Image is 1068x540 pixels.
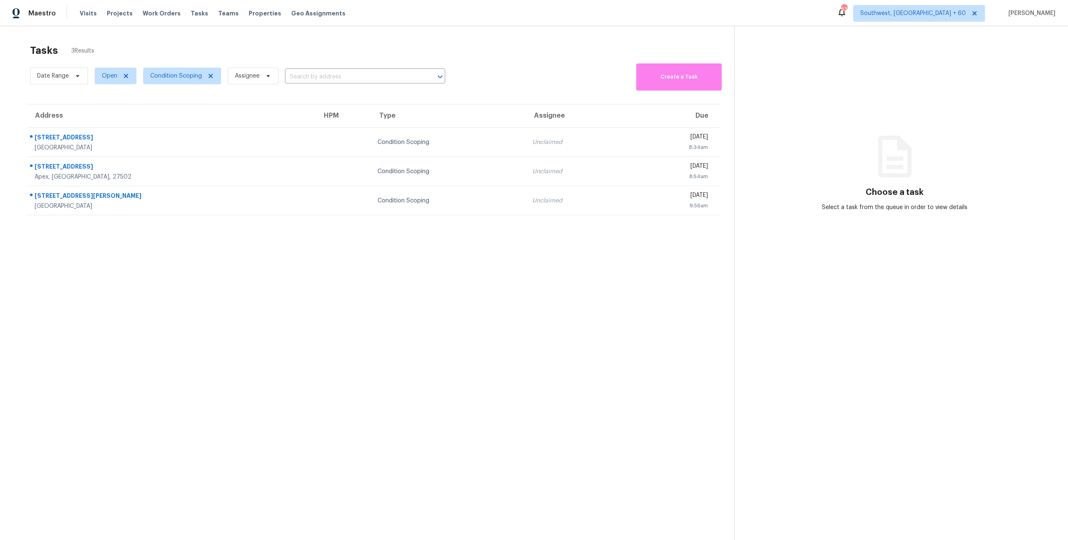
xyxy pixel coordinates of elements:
[860,9,966,18] span: Southwest, [GEOGRAPHIC_DATA] + 60
[27,104,315,128] th: Address
[635,172,708,181] div: 8:54am
[102,72,117,80] span: Open
[866,188,924,197] h3: Choose a task
[378,167,519,176] div: Condition Scoping
[526,104,629,128] th: Assignee
[378,197,519,205] div: Condition Scoping
[285,71,422,83] input: Search by address
[28,9,56,18] span: Maestro
[635,143,708,151] div: 8:34am
[235,72,259,80] span: Assignee
[80,9,97,18] span: Visits
[1005,9,1055,18] span: [PERSON_NAME]
[249,9,281,18] span: Properties
[71,47,94,55] span: 3 Results
[378,138,519,146] div: Condition Scoping
[150,72,202,80] span: Condition Scoping
[107,9,133,18] span: Projects
[291,9,345,18] span: Geo Assignments
[35,202,309,210] div: [GEOGRAPHIC_DATA]
[35,192,309,202] div: [STREET_ADDRESS][PERSON_NAME]
[35,162,309,173] div: [STREET_ADDRESS]
[640,72,718,82] span: Create a Task
[315,104,371,128] th: HPM
[143,9,181,18] span: Work Orders
[35,173,309,181] div: Apex, [GEOGRAPHIC_DATA], 27502
[635,202,708,210] div: 8:56am
[35,144,309,152] div: [GEOGRAPHIC_DATA]
[841,5,847,13] div: 637
[636,63,722,91] button: Create a Task
[434,71,446,83] button: Open
[815,203,975,212] div: Select a task from the queue in order to view details
[37,72,69,80] span: Date Range
[635,133,708,143] div: [DATE]
[30,46,58,55] h2: Tasks
[629,104,721,128] th: Due
[191,10,208,16] span: Tasks
[635,162,708,172] div: [DATE]
[532,167,622,176] div: Unclaimed
[218,9,239,18] span: Teams
[532,138,622,146] div: Unclaimed
[35,133,309,144] div: [STREET_ADDRESS]
[371,104,526,128] th: Type
[635,191,708,202] div: [DATE]
[532,197,622,205] div: Unclaimed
